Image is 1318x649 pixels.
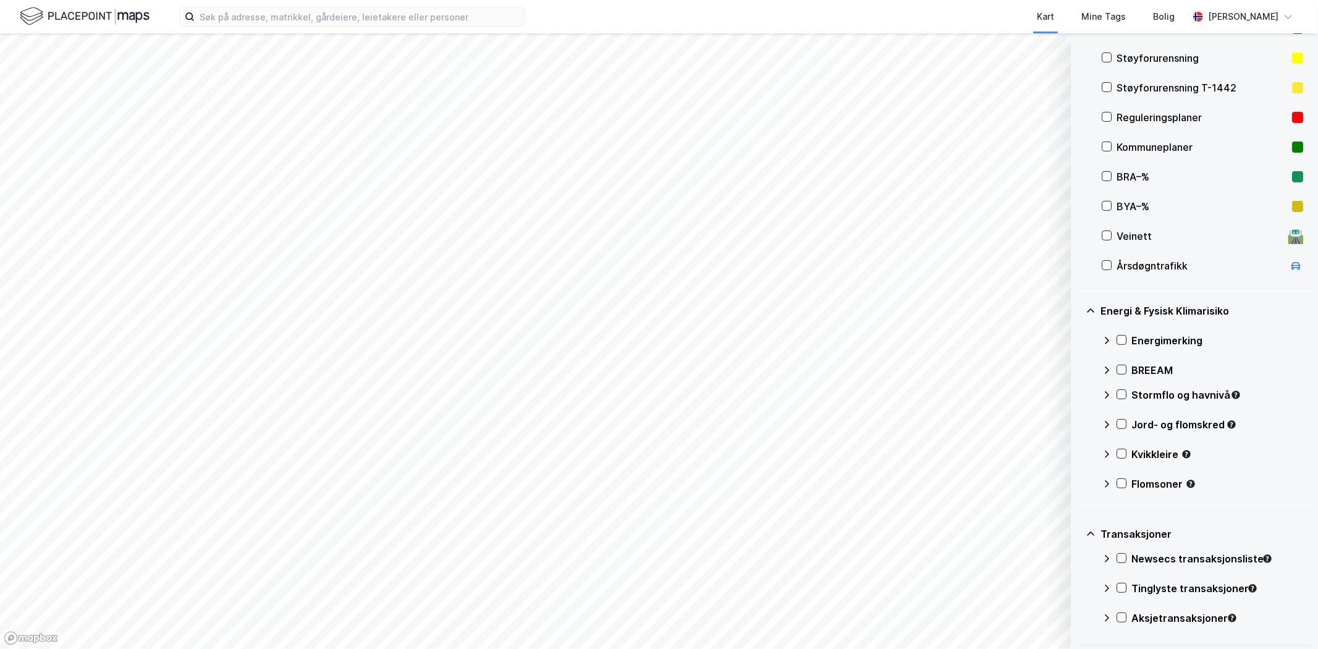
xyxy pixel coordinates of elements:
div: Tooltip anchor [1230,389,1241,401]
div: BYA–% [1117,199,1287,214]
div: Kart [1037,9,1054,24]
a: Mapbox homepage [4,631,58,645]
div: Støyforurensning [1117,51,1287,66]
div: 🛣️ [1288,228,1304,244]
div: Tooltip anchor [1227,613,1238,624]
div: Flomsoner [1131,477,1303,491]
div: BREEAM [1131,363,1303,378]
div: Energimerking [1131,333,1303,348]
div: Kontrollprogram for chat [1256,590,1318,649]
div: Tooltip anchor [1185,478,1196,490]
div: [PERSON_NAME] [1208,9,1278,24]
div: Reguleringsplaner [1117,110,1287,125]
div: Tooltip anchor [1247,583,1258,594]
div: Newsecs transaksjonsliste [1131,551,1303,566]
div: Transaksjoner [1100,527,1303,541]
div: Veinett [1117,229,1283,244]
div: Tooltip anchor [1262,553,1273,564]
div: Tinglyste transaksjoner [1131,581,1303,596]
div: Årsdøgntrafikk [1117,258,1283,273]
div: Jord- og flomskred [1131,417,1303,432]
div: Stormflo og havnivå [1131,388,1303,402]
div: Aksjetransaksjoner [1131,611,1303,626]
div: Kommuneplaner [1117,140,1287,155]
div: Tooltip anchor [1226,419,1237,430]
div: Tooltip anchor [1181,449,1192,460]
div: Støyforurensning T-1442 [1117,80,1287,95]
div: Energi & Fysisk Klimarisiko [1100,303,1303,318]
input: Søk på adresse, matrikkel, gårdeiere, leietakere eller personer [195,7,525,26]
div: BRA–% [1117,169,1287,184]
div: Bolig [1153,9,1175,24]
div: Kvikkleire [1131,447,1303,462]
img: logo.f888ab2527a4732fd821a326f86c7f29.svg [20,6,150,27]
iframe: Chat Widget [1256,590,1318,649]
div: Mine Tags [1081,9,1126,24]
